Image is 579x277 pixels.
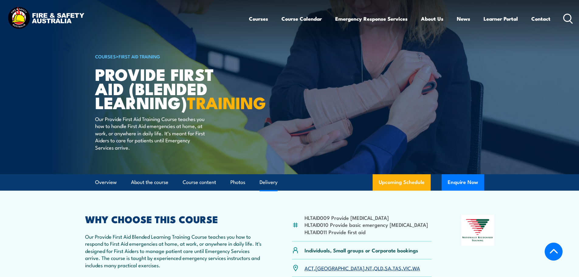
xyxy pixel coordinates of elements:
a: COURSES [95,53,116,60]
a: Photos [230,174,245,190]
img: Nationally Recognised Training logo. [461,215,494,246]
a: QLD [374,264,383,272]
a: About Us [421,11,443,27]
a: VIC [403,264,411,272]
a: Overview [95,174,117,190]
li: HLTAID009 Provide [MEDICAL_DATA] [305,214,428,221]
a: ACT [305,264,314,272]
strong: TRAINING [187,89,266,115]
a: Upcoming Schedule [373,174,431,191]
p: Our Provide First Aid Blended Learning Training Course teaches you how to respond to First Aid em... [85,233,263,268]
a: About the course [131,174,168,190]
p: Our Provide First Aid Training Course teaches you how to handle First Aid emergencies at home, at... [95,115,206,151]
p: , , , , , , , [305,265,420,272]
a: NT [366,264,372,272]
a: First Aid Training [119,53,160,60]
a: SA [385,264,391,272]
a: Course Calendar [281,11,322,27]
li: HLTAID010 Provide basic emergency [MEDICAL_DATA] [305,221,428,228]
p: Individuals, Small groups or Corporate bookings [305,247,418,254]
a: Contact [531,11,550,27]
button: Enquire Now [442,174,484,191]
a: Course content [183,174,216,190]
a: WA [412,264,420,272]
a: Courses [249,11,268,27]
a: Learner Portal [484,11,518,27]
a: News [457,11,470,27]
li: HLTAID011 Provide first aid [305,228,428,235]
a: Delivery [260,174,277,190]
a: Emergency Response Services [335,11,408,27]
h1: Provide First Aid (Blended Learning) [95,67,245,109]
h2: WHY CHOOSE THIS COURSE [85,215,263,223]
h6: > [95,53,245,60]
a: TAS [393,264,402,272]
a: [GEOGRAPHIC_DATA] [315,264,364,272]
